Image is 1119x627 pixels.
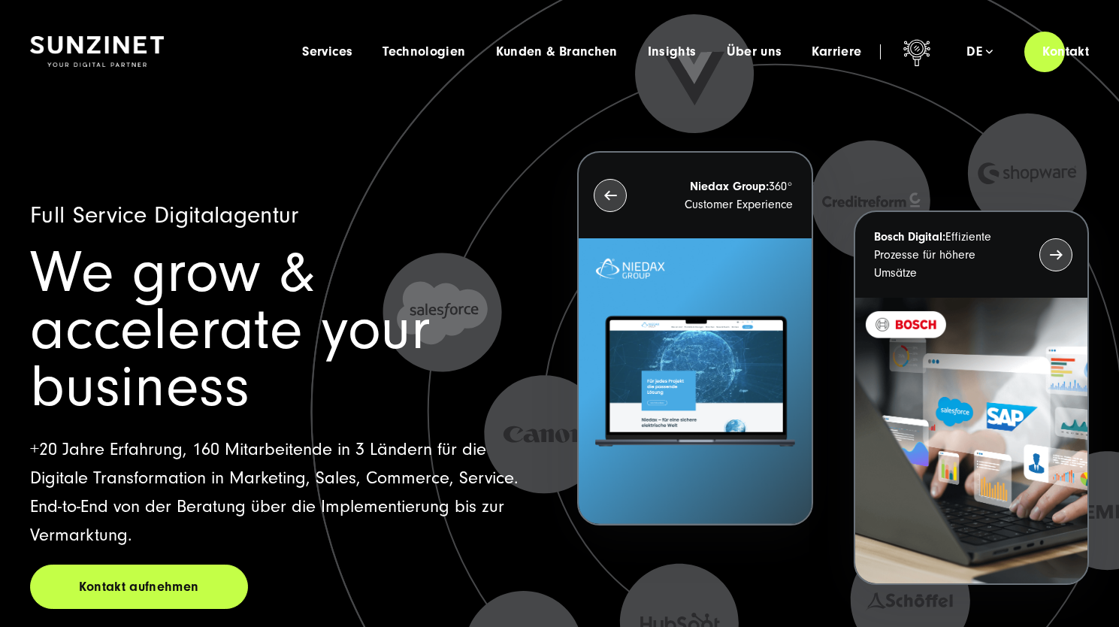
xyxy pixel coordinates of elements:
a: Technologien [383,44,465,59]
span: Full Service Digitalagentur [30,201,299,229]
img: BOSCH - Kundeprojekt - Digital Transformation Agentur SUNZINET [855,298,1087,583]
strong: Bosch Digital: [874,230,945,244]
p: +20 Jahre Erfahrung, 160 Mitarbeitende in 3 Ländern für die Digitale Transformation in Marketing,... [30,435,542,550]
img: Letztes Projekt von Niedax. Ein Laptop auf dem die Niedax Website geöffnet ist, auf blauem Hinter... [579,238,811,524]
a: Insights [648,44,697,59]
a: Kontakt [1024,30,1107,73]
p: 360° Customer Experience [654,177,792,214]
a: Kontakt aufnehmen [30,565,248,609]
div: de [966,44,993,59]
a: Services [302,44,352,59]
a: Über uns [727,44,782,59]
button: Niedax Group:360° Customer Experience Letztes Projekt von Niedax. Ein Laptop auf dem die Niedax W... [577,151,812,526]
a: Kunden & Branchen [496,44,618,59]
p: Effiziente Prozesse für höhere Umsätze [874,228,1012,282]
a: Karriere [812,44,861,59]
button: Bosch Digital:Effiziente Prozesse für höhere Umsätze BOSCH - Kundeprojekt - Digital Transformatio... [854,211,1089,585]
img: SUNZINET Full Service Digital Agentur [30,36,164,68]
h1: We grow & accelerate your business [30,244,542,416]
strong: Niedax Group: [690,180,769,193]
